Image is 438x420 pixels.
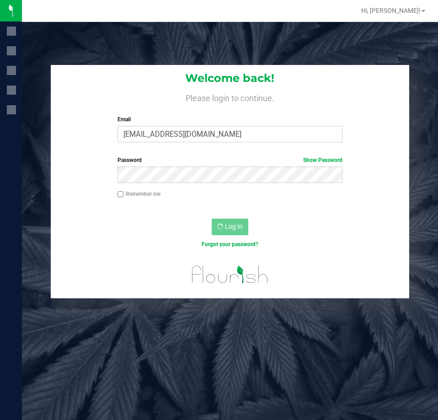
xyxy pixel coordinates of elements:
[361,7,421,14] span: Hi, [PERSON_NAME]!
[51,72,409,84] h1: Welcome back!
[118,191,124,198] input: Remember me
[51,92,409,102] h4: Please login to continue.
[303,157,342,163] a: Show Password
[118,115,342,124] label: Email
[202,241,258,248] a: Forgot your password?
[118,190,160,198] label: Remember me
[212,219,248,235] button: Log In
[185,258,275,291] img: flourish_logo.svg
[118,157,142,163] span: Password
[225,223,243,230] span: Log In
